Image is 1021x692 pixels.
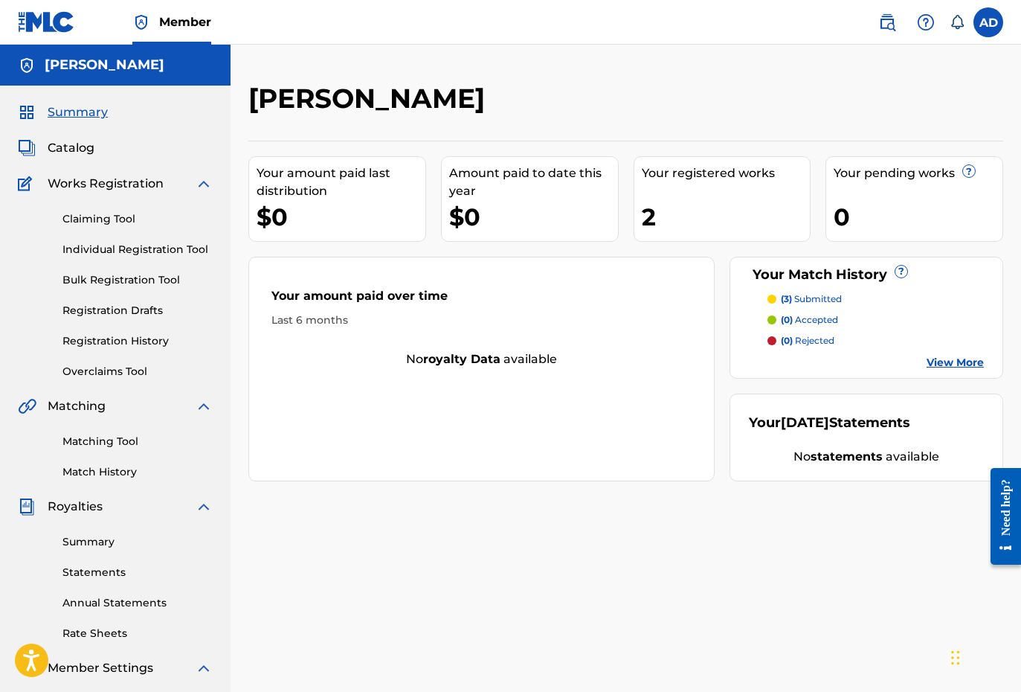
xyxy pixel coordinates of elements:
[767,313,984,327] a: (0) accepted
[973,7,1003,37] div: User Menu
[48,139,94,157] span: Catalog
[449,164,618,200] div: Amount paid to date this year
[18,103,108,121] a: SummarySummary
[62,464,213,480] a: Match History
[132,13,150,31] img: Top Rightsholder
[18,103,36,121] img: Summary
[248,82,492,115] h2: [PERSON_NAME]
[749,413,910,433] div: Your Statements
[917,13,935,31] img: help
[62,364,213,379] a: Overclaims Tool
[749,265,984,285] div: Your Match History
[159,13,211,31] span: Member
[62,434,213,449] a: Matching Tool
[834,200,1002,234] div: 0
[62,534,213,550] a: Summary
[62,595,213,611] a: Annual Statements
[195,498,213,516] img: expand
[257,200,425,234] div: $0
[951,635,960,680] div: Drag
[749,448,984,466] div: No available
[423,352,500,366] strong: royalty data
[781,335,793,346] span: (0)
[767,292,984,306] a: (3) submitted
[18,11,75,33] img: MLC Logo
[963,165,975,177] span: ?
[62,565,213,580] a: Statements
[18,498,36,516] img: Royalties
[642,164,811,182] div: Your registered works
[911,7,941,37] div: Help
[62,211,213,227] a: Claiming Tool
[62,242,213,257] a: Individual Registration Tool
[767,334,984,347] a: (0) rejected
[449,200,618,234] div: $0
[18,139,94,157] a: CatalogCatalog
[18,57,36,74] img: Accounts
[950,15,964,30] div: Notifications
[872,7,902,37] a: Public Search
[48,659,153,677] span: Member Settings
[781,292,842,306] p: submitted
[781,334,834,347] p: rejected
[811,449,883,464] strong: statements
[257,164,425,200] div: Your amount paid last distribution
[249,350,714,368] div: No available
[271,287,692,313] div: Your amount paid over time
[195,397,213,415] img: expand
[947,621,1021,692] iframe: Chat Widget
[195,659,213,677] img: expand
[62,333,213,349] a: Registration History
[48,103,108,121] span: Summary
[45,57,164,74] h5: Andrew Dunnigan
[895,266,907,278] span: ?
[18,175,37,193] img: Works Registration
[62,626,213,641] a: Rate Sheets
[48,397,106,415] span: Matching
[878,13,896,31] img: search
[834,164,1002,182] div: Your pending works
[642,200,811,234] div: 2
[48,498,103,516] span: Royalties
[781,414,829,431] span: [DATE]
[48,175,164,193] span: Works Registration
[781,314,793,325] span: (0)
[195,175,213,193] img: expand
[927,355,984,371] a: View More
[18,397,36,415] img: Matching
[781,313,838,327] p: accepted
[18,139,36,157] img: Catalog
[62,303,213,318] a: Registration Drafts
[979,455,1021,578] iframe: Resource Center
[271,313,692,328] div: Last 6 months
[781,293,792,304] span: (3)
[62,272,213,288] a: Bulk Registration Tool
